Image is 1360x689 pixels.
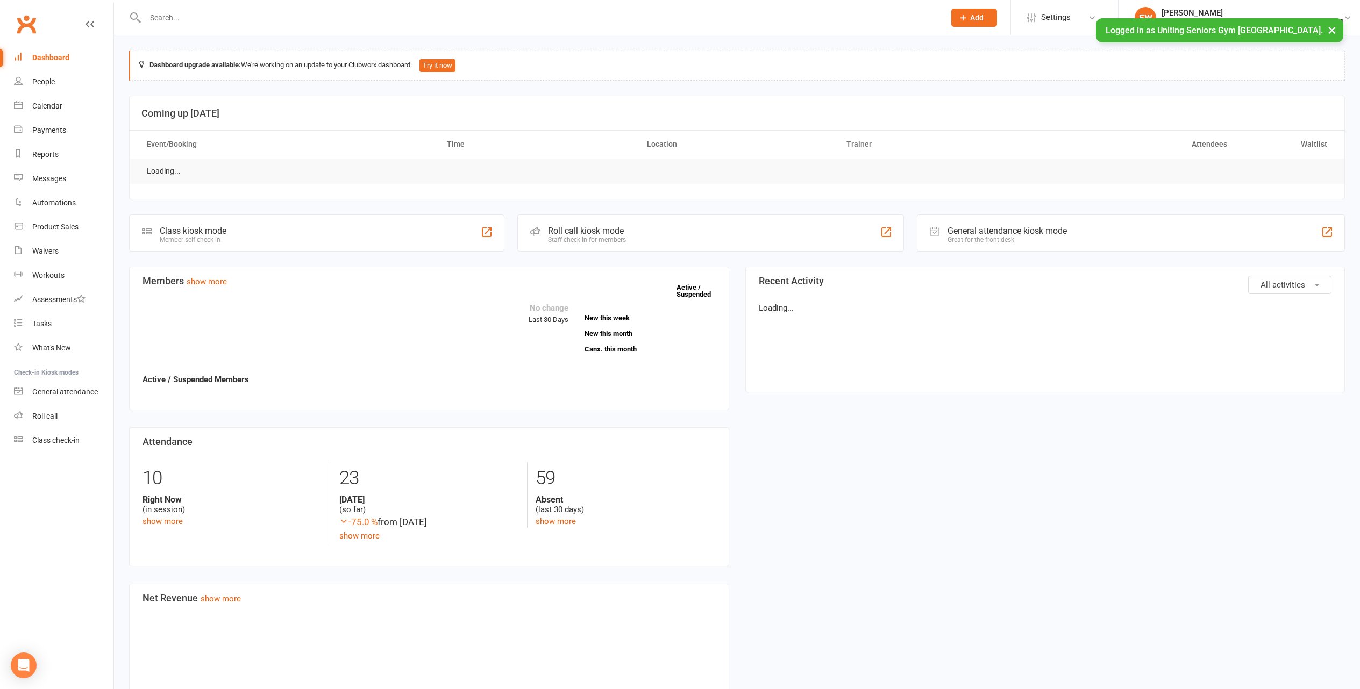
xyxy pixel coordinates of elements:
div: 10 [143,462,323,494]
div: Workouts [32,271,65,279]
a: Canx. this month [585,346,716,353]
button: Add [951,9,997,27]
input: Search... [142,10,937,25]
div: Class check-in [32,436,80,444]
a: What's New [14,336,113,360]
div: Calendar [32,102,62,110]
div: General attendance [32,387,98,396]
a: Class kiosk mode [14,428,113,453]
h3: Attendance [143,436,716,447]
th: Waitlist [1237,131,1337,158]
a: show more [187,277,227,286]
a: show more [536,516,576,526]
div: Reports [32,150,59,159]
button: All activities [1248,276,1331,294]
div: Tasks [32,319,52,328]
a: Dashboard [14,46,113,70]
div: What's New [32,343,71,352]
a: Clubworx [13,11,40,38]
h3: Net Revenue [143,593,716,604]
a: Payments [14,118,113,142]
td: Loading... [137,159,190,184]
a: show more [339,531,380,541]
strong: [DATE] [339,494,519,505]
div: Automations [32,198,76,207]
a: show more [201,594,241,604]
span: Add [970,13,984,22]
a: Tasks [14,312,113,336]
a: Roll call [14,404,113,428]
div: Open Intercom Messenger [11,652,37,678]
div: [PERSON_NAME] [1162,8,1343,18]
div: Waivers [32,247,59,255]
th: Time [437,131,637,158]
a: New this month [585,330,716,337]
strong: Active / Suspended Members [143,375,249,384]
a: show more [143,516,183,526]
div: Payments [32,126,66,134]
a: General attendance kiosk mode [14,380,113,404]
div: Last 30 Days [529,302,568,326]
div: (last 30 days) [536,494,715,515]
a: Messages [14,167,113,191]
th: Location [637,131,837,158]
div: Great for the front desk [948,236,1067,243]
div: 23 [339,462,519,494]
a: Automations [14,191,113,215]
div: People [32,77,55,86]
div: Product Sales [32,223,79,231]
a: Active / Suspended [677,276,724,306]
a: Calendar [14,94,113,118]
div: Messages [32,174,66,183]
th: Event/Booking [137,131,437,158]
span: Logged in as Uniting Seniors Gym [GEOGRAPHIC_DATA]. [1106,25,1323,35]
span: -75.0 % [339,516,378,527]
div: (in session) [143,494,323,515]
div: Assessments [32,295,86,304]
div: Staff check-in for members [548,236,626,243]
button: Try it now [419,59,455,72]
div: Uniting Seniors [PERSON_NAME][GEOGRAPHIC_DATA] [1162,18,1343,27]
a: Assessments [14,288,113,312]
a: People [14,70,113,94]
strong: Right Now [143,494,323,505]
a: New this week [585,314,716,321]
div: Member self check-in [160,236,226,243]
p: Loading... [759,302,1332,314]
th: Attendees [1037,131,1237,158]
a: Workouts [14,263,113,288]
div: Dashboard [32,53,69,62]
div: from [DATE] [339,515,519,529]
h3: Members [143,276,716,286]
h3: Recent Activity [759,276,1332,286]
button: × [1322,18,1342,41]
div: Roll call [32,412,58,420]
div: General attendance kiosk mode [948,226,1067,236]
div: We're working on an update to your Clubworx dashboard. [129,51,1345,81]
div: EW [1135,7,1156,28]
strong: Absent [536,494,715,505]
div: 59 [536,462,715,494]
span: Settings [1041,5,1071,30]
strong: Dashboard upgrade available: [149,61,241,69]
div: Roll call kiosk mode [548,226,626,236]
span: All activities [1261,280,1305,290]
div: Class kiosk mode [160,226,226,236]
div: No change [529,302,568,314]
th: Trainer [837,131,1037,158]
h3: Coming up [DATE] [141,108,1333,119]
a: Waivers [14,239,113,263]
div: (so far) [339,494,519,515]
a: Reports [14,142,113,167]
a: Product Sales [14,215,113,239]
